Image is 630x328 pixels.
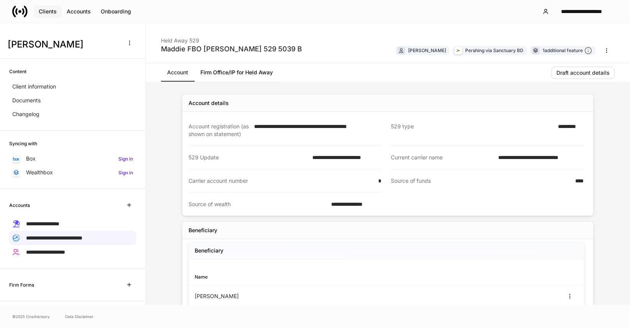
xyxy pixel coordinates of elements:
[189,99,229,107] div: Account details
[67,9,91,14] div: Accounts
[65,313,94,320] a: Data Disclaimer
[551,67,615,79] button: Draft account details
[189,200,326,208] div: Source of wealth
[9,68,26,75] h6: Content
[194,63,279,82] a: Firm Office/IP for Held Away
[101,9,131,14] div: Onboarding
[26,155,36,162] p: Box
[12,97,41,104] p: Documents
[195,292,386,300] div: [PERSON_NAME]
[118,169,133,176] h6: Sign in
[13,157,19,161] img: oYqM9ojoZLfzCHUefNbBcWHcyDPbQKagtYciMC8pFl3iZXy3dU33Uwy+706y+0q2uJ1ghNQf2OIHrSh50tUd9HaB5oMc62p0G...
[161,44,302,54] div: Maddie FBO [PERSON_NAME] 529 5039 B
[391,123,553,138] div: 529 type
[26,169,53,176] p: Wealthbox
[556,70,610,75] div: Draft account details
[12,83,56,90] p: Client information
[9,80,136,93] a: Client information
[189,123,249,138] div: Account registration (as shown on statement)
[9,281,34,289] h6: Firm Forms
[543,47,592,55] div: 1 additional feature
[408,47,446,54] div: [PERSON_NAME]
[12,110,39,118] p: Changelog
[195,273,386,280] div: Name
[8,38,118,51] h3: [PERSON_NAME]
[391,177,571,185] div: Source of funds
[9,166,136,179] a: WealthboxSign in
[9,152,136,166] a: BoxSign in
[34,5,62,18] button: Clients
[391,154,494,161] div: Current carrier name
[96,5,136,18] button: Onboarding
[161,32,302,44] div: Held Away 529
[39,9,57,14] div: Clients
[189,226,217,234] div: Beneficiary
[9,93,136,107] a: Documents
[195,247,223,254] h5: Beneficiary
[9,202,30,209] h6: Accounts
[62,5,96,18] button: Accounts
[9,107,136,121] a: Changelog
[9,140,37,147] h6: Syncing with
[189,154,308,161] div: 529 Update
[118,155,133,162] h6: Sign in
[161,63,194,82] a: Account
[189,177,374,185] div: Carrier account number
[465,47,523,54] div: Pershing via Sanctuary BD
[12,313,50,320] span: © 2025 OneAdvisory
